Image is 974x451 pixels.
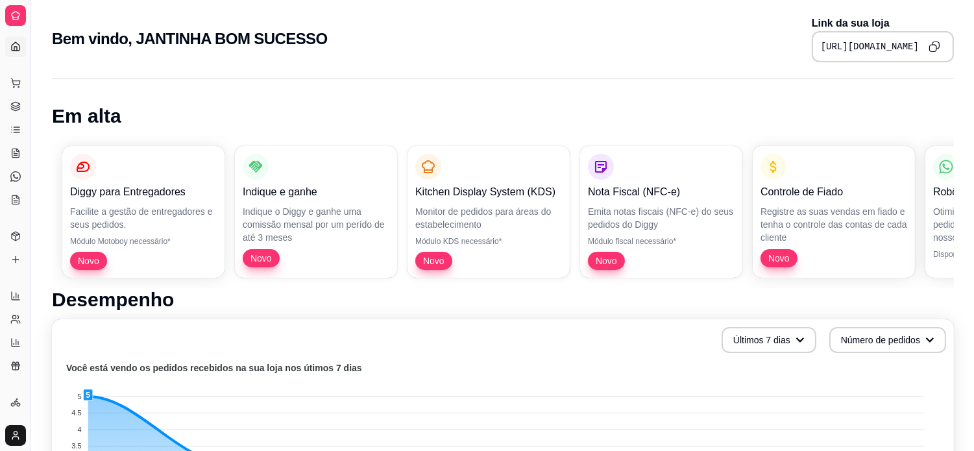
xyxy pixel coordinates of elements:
h1: Desempenho [52,288,954,311]
p: Módulo Motoboy necessário* [70,236,217,247]
p: Indique o Diggy e ganhe uma comissão mensal por um perído de até 3 meses [243,205,389,244]
text: Você está vendo os pedidos recebidos na sua loja nos útimos 7 dias [66,363,362,374]
tspan: 3.5 [71,442,81,450]
button: Kitchen Display System (KDS)Monitor de pedidos para áreas do estabelecimentoMódulo KDS necessário... [408,146,570,278]
p: Módulo KDS necessário* [415,236,562,247]
p: Nota Fiscal (NFC-e) [588,184,735,200]
span: Novo [245,252,277,265]
button: Número de pedidos [829,327,946,353]
p: Facilite a gestão de entregadores e seus pedidos. [70,205,217,231]
button: Últimos 7 dias [722,327,816,353]
p: Controle de Fiado [761,184,907,200]
button: Controle de FiadoRegistre as suas vendas em fiado e tenha o controle das contas de cada clienteNovo [753,146,915,278]
tspan: 4.5 [71,409,81,417]
h1: Em alta [52,104,954,128]
button: Copy to clipboard [924,36,945,57]
p: Kitchen Display System (KDS) [415,184,562,200]
p: Módulo fiscal necessário* [588,236,735,247]
tspan: 5 [78,393,82,400]
p: Monitor de pedidos para áreas do estabelecimento [415,205,562,231]
h2: Bem vindo, JANTINHA BOM SUCESSO [52,29,328,49]
tspan: 4 [78,426,82,433]
button: Indique e ganheIndique o Diggy e ganhe uma comissão mensal por um perído de até 3 mesesNovo [235,146,397,278]
button: Diggy para EntregadoresFacilite a gestão de entregadores e seus pedidos.Módulo Motoboy necessário... [62,146,225,278]
button: Nota Fiscal (NFC-e)Emita notas fiscais (NFC-e) do seus pedidos do DiggyMódulo fiscal necessário*Novo [580,146,742,278]
p: Diggy para Entregadores [70,184,217,200]
span: Novo [590,254,622,267]
span: Novo [763,252,795,265]
p: Emita notas fiscais (NFC-e) do seus pedidos do Diggy [588,205,735,231]
pre: [URL][DOMAIN_NAME] [821,40,919,53]
p: Indique e ganhe [243,184,389,200]
span: Novo [418,254,450,267]
p: Link da sua loja [812,16,954,31]
span: Novo [73,254,104,267]
p: Registre as suas vendas em fiado e tenha o controle das contas de cada cliente [761,205,907,244]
